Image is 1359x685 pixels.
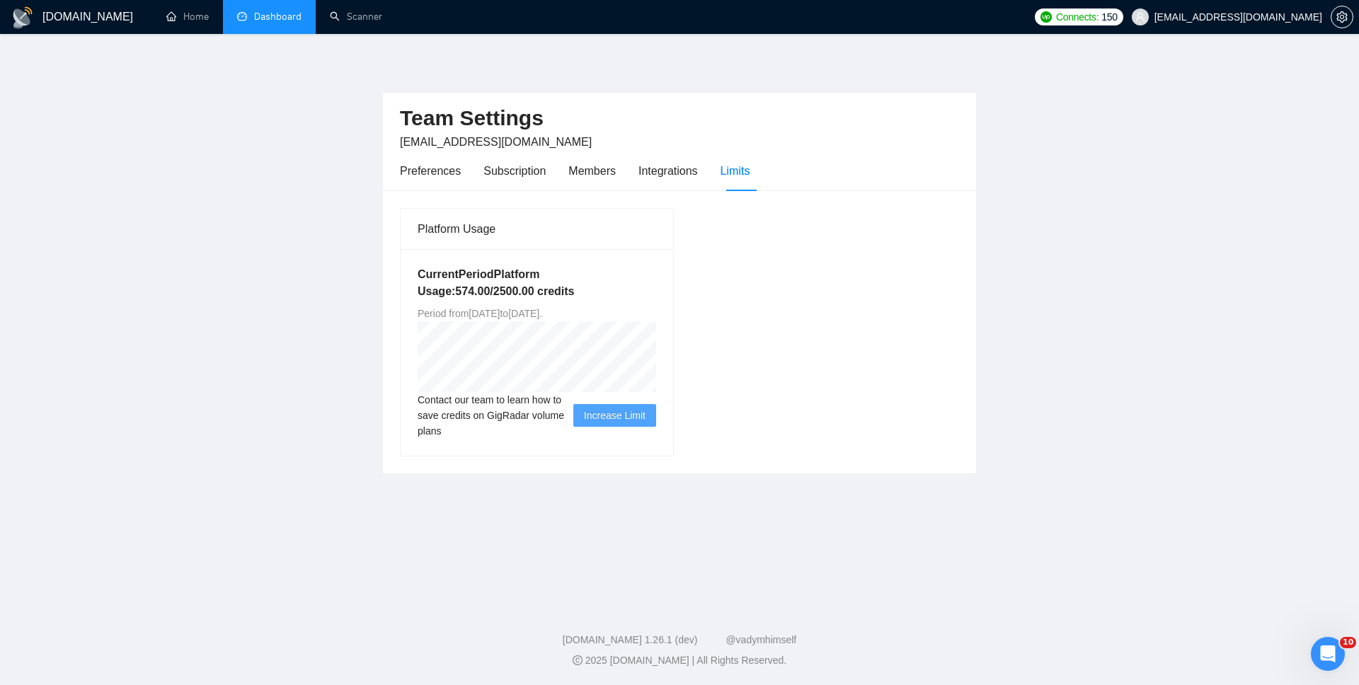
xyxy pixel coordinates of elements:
[726,634,796,645] a: @vadymhimself
[400,162,461,180] div: Preferences
[1101,9,1117,25] span: 150
[584,408,646,423] span: Increase Limit
[721,162,750,180] div: Limits
[418,266,656,300] h5: Current Period Platform Usage: 574.00 / 2500.00 credits
[638,162,698,180] div: Integrations
[400,104,959,133] h2: Team Settings
[1331,6,1353,28] button: setting
[237,11,302,23] a: dashboardDashboard
[483,162,546,180] div: Subscription
[418,209,656,249] div: Platform Usage
[11,6,34,29] img: logo
[400,136,592,148] span: [EMAIL_ADDRESS][DOMAIN_NAME]
[330,11,382,23] a: searchScanner
[568,162,616,180] div: Members
[11,653,1348,668] div: 2025 [DOMAIN_NAME] | All Rights Reserved.
[1135,12,1145,22] span: user
[563,634,698,645] a: [DOMAIN_NAME] 1.26.1 (dev)
[1311,637,1345,671] iframe: Intercom live chat
[418,308,542,319] span: Period from [DATE] to [DATE] .
[1331,11,1353,23] a: setting
[166,11,209,23] a: homeHome
[1040,11,1052,23] img: upwork-logo.png
[1340,637,1356,648] span: 10
[573,655,583,665] span: copyright
[1331,11,1353,23] span: setting
[418,392,573,439] span: Contact our team to learn how to save credits on GigRadar volume plans
[1056,9,1099,25] span: Connects:
[573,404,656,427] button: Increase Limit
